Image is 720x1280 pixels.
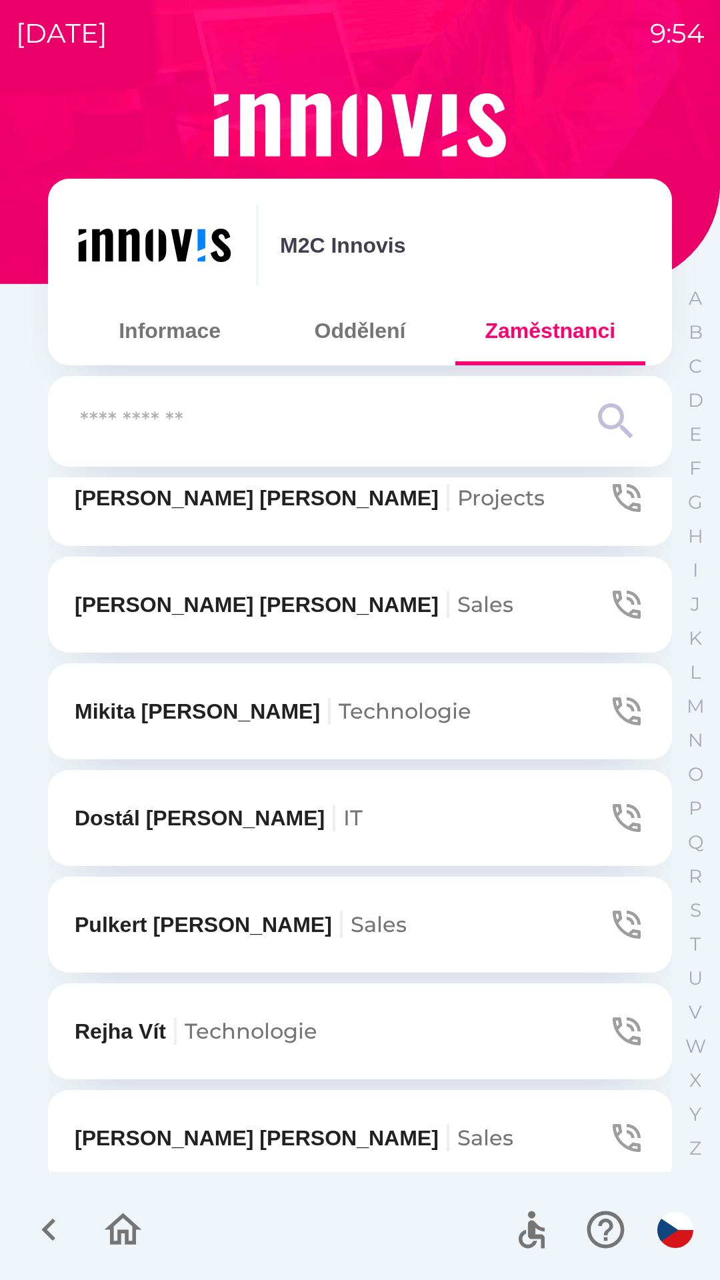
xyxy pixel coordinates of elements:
p: [PERSON_NAME] [PERSON_NAME] [75,482,545,514]
p: [PERSON_NAME] [PERSON_NAME] [75,589,513,621]
p: Rejha Vít [75,1015,317,1047]
span: Sales [457,1125,513,1151]
button: Zaměstnanci [455,307,645,355]
span: IT [343,805,363,831]
img: cs flag [657,1212,693,1248]
span: Sales [457,591,513,617]
button: [PERSON_NAME] [PERSON_NAME]Sales [48,557,672,653]
span: Technologie [185,1018,317,1044]
button: Dostál [PERSON_NAME]IT [48,770,672,866]
button: Rejha VítTechnologie [48,983,672,1079]
img: Logo [48,93,672,157]
span: Projects [457,485,545,511]
p: Dostál [PERSON_NAME] [75,802,363,834]
p: Mikita [PERSON_NAME] [75,695,471,727]
button: Pulkert [PERSON_NAME]Sales [48,877,672,973]
span: Technologie [339,698,471,724]
button: Informace [75,307,265,355]
p: [PERSON_NAME] [PERSON_NAME] [75,1122,513,1154]
span: Sales [351,911,407,937]
button: [PERSON_NAME] [PERSON_NAME]Projects [48,450,672,546]
p: M2C Innovis [280,229,405,261]
p: [DATE] [16,13,107,53]
p: 9:54 [650,13,704,53]
button: Oddělení [265,307,455,355]
img: ef454dd6-c04b-4b09-86fc-253a1223f7b7.png [75,205,235,285]
button: Mikita [PERSON_NAME]Technologie [48,663,672,759]
button: [PERSON_NAME] [PERSON_NAME]Sales [48,1090,672,1186]
p: Pulkert [PERSON_NAME] [75,909,407,941]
